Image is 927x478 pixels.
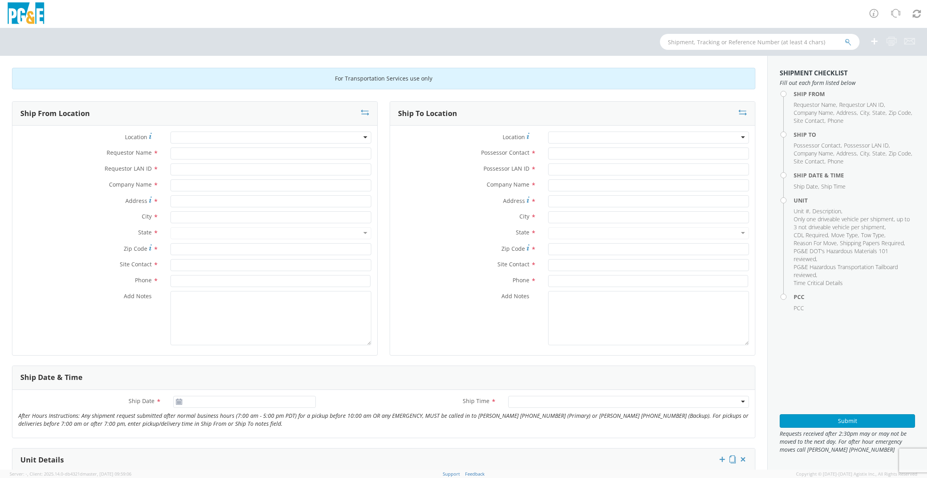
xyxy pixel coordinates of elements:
span: City [142,212,152,220]
h3: Ship Date & Time [20,374,83,382]
li: , [889,149,912,157]
span: Company Name [109,181,152,188]
li: , [812,207,842,215]
span: Requestor Name [794,101,836,108]
span: Phone [828,117,844,124]
span: State [516,228,529,236]
li: , [794,247,913,263]
span: Ship Time [463,397,489,405]
li: , [872,149,887,157]
h4: Ship From [794,91,915,97]
span: State [872,149,885,157]
li: , [794,263,913,279]
span: Site Contact [120,260,152,268]
span: Only one driveable vehicle per shipment, up to 3 not driveable vehicle per shipment [794,215,910,231]
span: Possessor Contact [794,142,841,149]
span: Zip Code [889,149,911,157]
span: Location [125,133,147,141]
h3: Unit Details [20,456,64,464]
span: City [519,212,529,220]
span: Phone [513,276,529,284]
span: CDL Required [794,231,828,239]
span: Ship Date [129,397,154,405]
span: , [27,471,28,477]
li: , [794,231,829,239]
span: Possessor Contact [481,149,529,156]
li: , [872,109,887,117]
span: City [860,149,869,157]
span: Client: 2025.14.0-db4321d [30,471,131,477]
span: Description [812,207,841,215]
span: Fill out each form listed below [780,79,915,87]
span: Address [836,149,857,157]
li: , [839,101,885,109]
strong: Shipment Checklist [780,69,848,77]
span: Copyright © [DATE]-[DATE] Agistix Inc., All Rights Reserved [796,471,917,477]
h3: Ship From Location [20,110,90,118]
a: Support [443,471,460,477]
span: Address [125,197,147,205]
span: Requests received after 2:30pm may or may not be moved to the next day. For after hour emergency ... [780,430,915,454]
span: City [860,109,869,116]
h3: Ship To Location [398,110,457,118]
li: , [794,149,834,157]
span: Location [503,133,525,141]
li: , [831,231,859,239]
span: Move Type [831,231,858,239]
span: Possessor LAN ID [844,142,889,149]
span: Company Name [794,149,833,157]
span: Ship Time [821,183,846,190]
h4: Ship To [794,132,915,138]
span: Site Contact [497,260,529,268]
li: , [840,239,905,247]
li: , [836,109,858,117]
li: , [794,239,838,247]
li: , [794,157,826,165]
span: PG&E Hazardous Transportation Tailboard reviewed [794,263,898,279]
span: Zip Code [501,245,525,252]
h4: Unit [794,197,915,203]
span: Site Contact [794,117,824,124]
a: Feedback [465,471,485,477]
span: Shipping Papers Required [840,239,904,247]
span: Requestor Name [107,149,152,156]
span: Address [503,197,525,205]
h4: PCC [794,294,915,300]
span: Zip Code [889,109,911,116]
span: Add Notes [501,292,529,300]
span: Address [836,109,857,116]
span: Zip Code [124,245,147,252]
li: , [889,109,912,117]
span: PCC [794,304,804,312]
span: State [138,228,152,236]
li: , [794,215,913,231]
h4: Ship Date & Time [794,172,915,178]
input: Shipment, Tracking or Reference Number (at least 4 chars) [660,34,860,50]
li: , [844,142,890,149]
button: Submit [780,414,915,428]
span: Tow Type [861,231,884,239]
li: , [860,149,870,157]
span: Possessor LAN ID [483,165,529,172]
span: Phone [135,276,152,284]
li: , [860,109,870,117]
span: Company Name [794,109,833,116]
span: Site Contact [794,157,824,165]
span: Ship Date [794,183,818,190]
span: Server: - [10,471,28,477]
li: , [794,109,834,117]
div: For Transportation Services use only [12,68,755,89]
span: Requestor LAN ID [105,165,152,172]
span: Unit # [794,207,809,215]
span: PG&E DOT's Hazardous Materials 101 reviewed [794,247,888,263]
li: , [794,183,819,191]
span: master, [DATE] 09:59:06 [83,471,131,477]
span: Phone [828,157,844,165]
i: After Hours Instructions: Any shipment request submitted after normal business hours (7:00 am - 5... [18,412,749,427]
li: , [861,231,885,239]
li: , [794,142,842,149]
li: , [794,117,826,125]
span: Company Name [487,181,529,188]
span: Add Notes [124,292,152,300]
span: Requestor LAN ID [839,101,884,108]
